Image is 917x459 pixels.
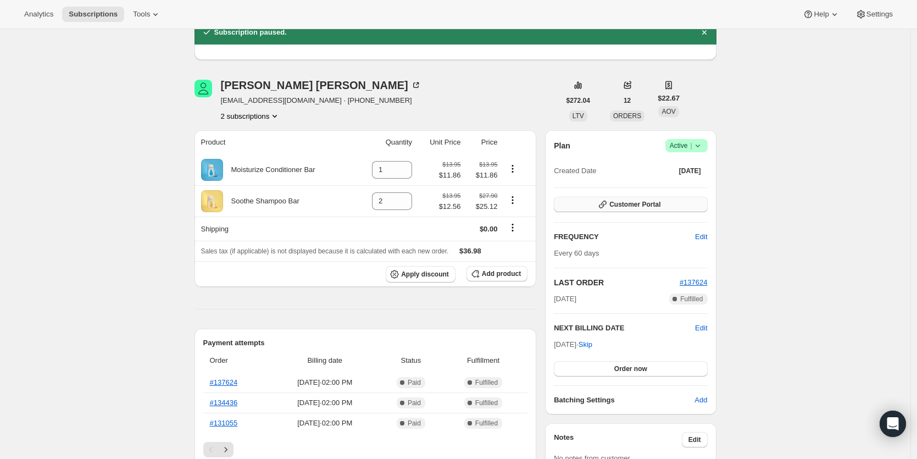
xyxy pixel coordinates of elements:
button: Product actions [221,110,281,121]
span: Edit [688,435,701,444]
span: $11.86 [467,170,497,181]
div: Open Intercom Messenger [880,411,906,437]
button: Next [218,442,234,457]
img: product img [201,190,223,212]
span: Paid [408,399,421,407]
h2: Payment attempts [203,338,528,349]
button: Edit [688,228,714,246]
h2: LAST ORDER [554,277,680,288]
span: [DATE] [554,294,576,305]
span: [DATE] · 02:00 PM [274,418,377,429]
span: $25.12 [467,201,497,212]
span: Liz Vanderbeek [194,80,212,97]
button: Skip [572,336,599,353]
span: Fulfilled [475,378,498,387]
button: Order now [554,361,707,377]
span: Billing date [274,355,377,366]
span: LTV [573,112,584,120]
span: Active [670,140,703,151]
th: Price [464,130,501,154]
span: $11.86 [439,170,461,181]
button: $272.04 [560,93,597,108]
button: Add product [466,266,527,281]
span: Sales tax (if applicable) is not displayed because it is calculated with each new order. [201,247,449,255]
button: Edit [682,432,708,447]
span: Fulfilled [475,399,498,407]
span: $12.56 [439,201,461,212]
span: AOV [662,108,675,115]
a: #134436 [210,399,238,407]
span: [DATE] · 02:00 PM [274,397,377,408]
span: $36.98 [459,247,481,255]
span: Fulfillment [446,355,521,366]
button: [DATE] [673,163,708,179]
span: Status [383,355,439,366]
small: $13.95 [442,192,460,199]
button: Settings [849,7,899,22]
span: Apply discount [401,270,449,279]
th: Product [194,130,355,154]
a: #137624 [210,378,238,386]
th: Shipping [194,217,355,241]
span: Customer Portal [609,200,660,209]
button: Analytics [18,7,60,22]
span: Edit [695,231,707,242]
span: Add product [482,269,521,278]
img: product img [201,159,223,181]
button: #137624 [680,277,708,288]
button: Help [796,7,846,22]
span: [DATE] · [554,340,592,349]
nav: Pagination [203,442,528,457]
button: Customer Portal [554,197,707,212]
button: Edit [695,323,707,334]
small: $27.90 [479,192,497,199]
span: [EMAIL_ADDRESS][DOMAIN_NAME] · [PHONE_NUMBER] [221,95,421,106]
span: Created Date [554,165,596,176]
h2: NEXT BILLING DATE [554,323,695,334]
th: Quantity [355,130,415,154]
button: Tools [126,7,168,22]
th: Unit Price [415,130,464,154]
span: Paid [408,378,421,387]
span: Order now [614,364,647,373]
button: Subscriptions [62,7,124,22]
h2: Subscription paused. [214,27,287,38]
h2: Plan [554,140,570,151]
span: $0.00 [480,225,498,233]
div: [PERSON_NAME] [PERSON_NAME] [221,80,421,91]
a: #137624 [680,278,708,286]
span: Tools [133,10,150,19]
th: Order [203,349,270,373]
h3: Notes [554,432,682,447]
span: Fulfilled [475,419,498,428]
small: $13.95 [442,161,460,168]
div: Moisturize Conditioner Bar [223,164,315,175]
span: ORDERS [613,112,641,120]
h6: Batching Settings [554,395,694,406]
span: [DATE] [679,167,701,175]
span: Help [814,10,829,19]
span: Analytics [24,10,53,19]
button: Product actions [504,194,521,206]
h2: FREQUENCY [554,231,695,242]
small: $13.95 [479,161,497,168]
a: #131055 [210,419,238,427]
span: Skip [579,339,592,350]
div: Soothe Shampoo Bar [223,196,299,207]
span: Subscriptions [69,10,118,19]
button: Product actions [504,163,521,175]
span: [DATE] · 02:00 PM [274,377,377,388]
span: $272.04 [566,96,590,105]
span: Every 60 days [554,249,599,257]
span: Fulfilled [680,295,703,303]
button: Shipping actions [504,222,521,234]
span: Add [694,395,707,406]
button: Dismiss notification [697,25,712,40]
button: Apply discount [386,266,455,283]
span: $22.67 [658,93,680,104]
button: 12 [617,93,637,108]
span: 12 [624,96,631,105]
span: | [690,141,692,150]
